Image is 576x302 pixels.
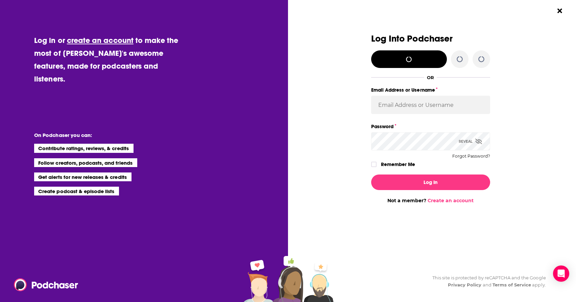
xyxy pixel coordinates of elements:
[553,265,569,282] div: Open Intercom Messenger
[427,274,546,288] div: This site is protected by reCAPTCHA and the Google and apply.
[459,132,482,150] div: Reveal
[371,34,490,44] h3: Log Into Podchaser
[371,96,490,114] input: Email Address or Username
[371,175,490,190] button: Log In
[34,172,131,181] li: Get alerts for new releases & credits
[493,282,531,287] a: Terms of Service
[428,198,474,204] a: Create an account
[448,282,482,287] a: Privacy Policy
[381,160,415,169] label: Remember Me
[34,144,134,153] li: Contribute ratings, reviews, & credits
[371,198,490,204] div: Not a member?
[14,278,79,291] img: Podchaser - Follow, Share and Rate Podcasts
[67,36,134,45] a: create an account
[427,75,434,80] div: OR
[452,154,490,159] button: Forgot Password?
[34,158,137,167] li: Follow creators, podcasts, and friends
[14,278,73,291] a: Podchaser - Follow, Share and Rate Podcasts
[34,132,169,138] li: On Podchaser you can:
[34,187,119,195] li: Create podcast & episode lists
[553,4,566,17] button: Close Button
[371,86,490,94] label: Email Address or Username
[371,122,490,131] label: Password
